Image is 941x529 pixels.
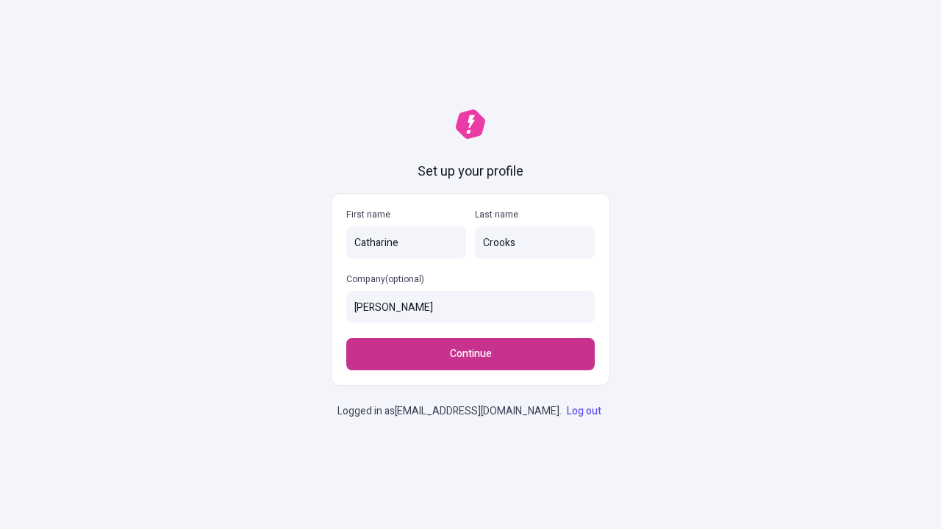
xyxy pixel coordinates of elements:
span: Continue [450,346,492,362]
p: First name [346,209,466,220]
span: (optional) [385,273,424,286]
button: Continue [346,338,595,370]
p: Company [346,273,595,285]
input: Company(optional) [346,291,595,323]
h1: Set up your profile [418,162,523,181]
p: Last name [475,209,595,220]
a: Log out [564,403,604,419]
input: Last name [475,226,595,259]
input: First name [346,226,466,259]
p: Logged in as [EMAIL_ADDRESS][DOMAIN_NAME] . [337,403,604,420]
